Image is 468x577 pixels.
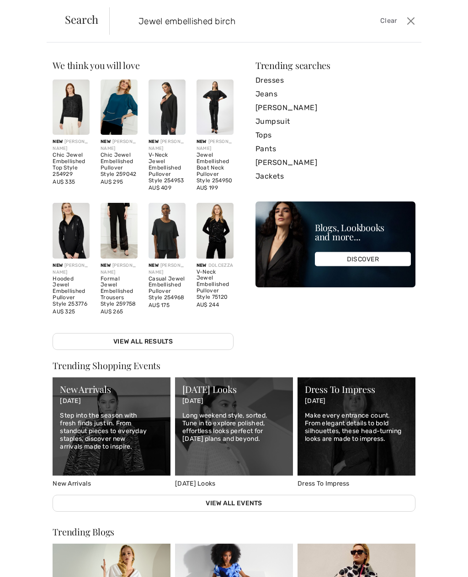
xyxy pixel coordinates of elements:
span: New [101,139,111,144]
button: Close [404,14,418,28]
img: V-Neck Jewel Embellished Pullover Style 254953. Black [149,79,186,135]
p: [DATE] [182,397,286,405]
p: Make every entrance count. From elegant details to bold silhouettes, these head-turning looks are... [305,412,408,443]
a: Tops [255,128,415,142]
a: Jeans [255,87,415,101]
div: Dress To Impress [305,385,408,394]
img: Chic Jewel Embellished Top Style 254929. Black [53,79,90,135]
div: Hooded Jewel Embellished Pullover Style 253776 [53,276,90,307]
span: Clear [380,16,397,26]
input: TYPE TO SEARCH [132,7,336,35]
span: AU$ 265 [101,308,123,315]
span: AU$ 244 [197,302,219,308]
span: New [53,139,63,144]
a: Labor Day Looks [DATE] Looks [DATE] Long weekend style, sorted. Tune in to explore polished, effo... [175,377,293,487]
div: V-Neck Jewel Embellished Pullover Style 254953 [149,152,186,184]
span: New [197,139,207,144]
img: V-Neck Jewel Embellished Pullover Style 75120. As sample [197,203,234,258]
div: Formal Jewel Embellished Trousers Style 259758 [101,276,138,307]
img: Casual Jewel Embellished Pullover Style 254968. Black [149,203,186,258]
span: AU$ 199 [197,185,218,191]
div: [PERSON_NAME] [53,138,90,152]
div: Casual Jewel Embellished Pullover Style 254968 [149,276,186,301]
div: Blogs, Lookbooks and more... [315,223,411,241]
img: Chic Jewel Embellished Pullover Style 259042. Dark Teal [101,79,138,135]
span: New [101,263,111,268]
div: [PERSON_NAME] [53,262,90,276]
div: Chic Jewel Embellished Top Style 254929 [53,152,90,177]
div: Trending searches [255,61,415,70]
div: Jewel Embellished Boat Neck Pullover Style 254950 [197,152,234,184]
img: Formal Jewel Embellished Trousers Style 259758. Black [101,203,138,258]
span: Search [65,14,98,25]
a: Pants [255,142,415,156]
div: [DATE] Looks [182,385,286,394]
div: [PERSON_NAME] [197,138,234,152]
span: AU$ 175 [149,302,170,308]
a: [PERSON_NAME] [255,156,415,169]
a: [PERSON_NAME] [255,101,415,115]
img: Hooded Jewel Embellished Pullover Style 253776. Black [53,203,90,258]
img: Jewel Embellished Boat Neck Pullover Style 254950. Black [197,79,234,135]
span: AU$ 409 [149,185,171,191]
div: DOLCEZZA [197,262,234,269]
div: [PERSON_NAME] [101,138,138,152]
span: Dress To Impress [298,480,350,487]
div: [PERSON_NAME] [149,262,186,276]
div: V-Neck Jewel Embellished Pullover Style 75120 [197,269,234,301]
a: New Arrivals New Arrivals [DATE] Step into the season with fresh finds just in. From standout pie... [53,377,170,487]
p: [DATE] [305,397,408,405]
a: Dress To Impress Dress To Impress [DATE] Make every entrance count. From elegant details to bold ... [298,377,415,487]
a: Jumpsuit [255,115,415,128]
p: [DATE] [60,397,163,405]
div: Chic Jewel Embellished Pullover Style 259042 [101,152,138,177]
div: DISCOVER [315,252,411,266]
span: AU$ 325 [53,308,75,315]
span: New [197,263,207,268]
div: [PERSON_NAME] [149,138,186,152]
a: Dresses [255,74,415,87]
span: New [149,263,159,268]
span: [DATE] Looks [175,480,216,487]
img: Blogs, Lookbooks and more... [255,201,415,287]
span: We think you will love [53,59,139,71]
span: New Arrivals [53,480,91,487]
p: Step into the season with fresh finds just in. From standout pieces to everyday staples, discover... [60,412,163,450]
span: New [149,139,159,144]
a: Jackets [255,169,415,183]
span: AU$ 295 [101,179,123,185]
span: New [53,263,63,268]
a: View All Events [53,495,415,512]
a: View All Results [53,333,234,350]
span: AU$ 335 [53,179,75,185]
div: [PERSON_NAME] [101,262,138,276]
p: Long weekend style, sorted. Tune in to explore polished, effortless looks perfect for [DATE] plan... [182,412,286,443]
div: Trending Blogs [53,527,415,536]
div: New Arrivals [60,385,163,394]
div: Trending Shopping Events [53,361,415,370]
